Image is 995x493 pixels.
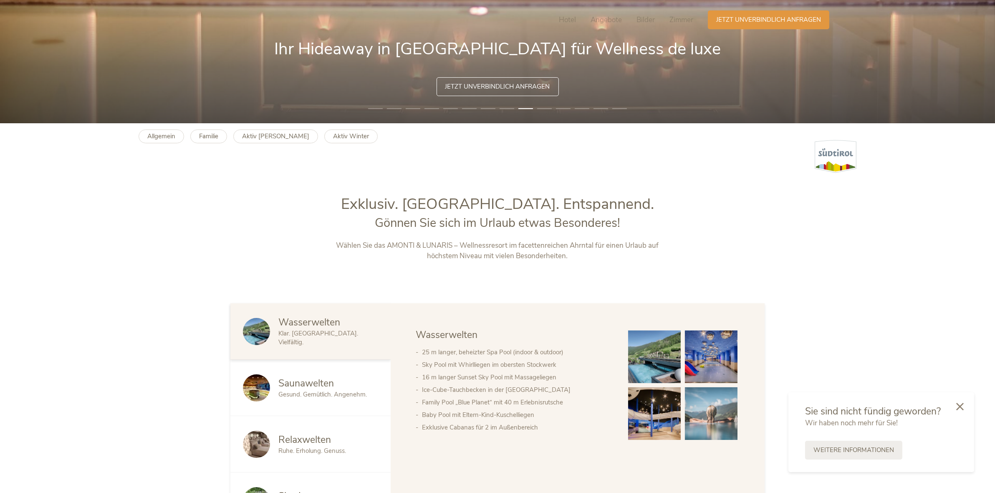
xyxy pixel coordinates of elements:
li: Ice-Cube-Tauchbecken in der [GEOGRAPHIC_DATA] [422,384,611,396]
span: Wasserwelten [278,316,340,329]
li: 16 m langer Sunset Sky Pool mit Massageliegen [422,371,611,384]
span: Weitere Informationen [813,446,894,455]
span: Bilder [636,15,655,25]
p: Wählen Sie das AMONTI & LUNARIS – Wellnessresort im facettenreichen Ahrntal für einen Urlaub auf ... [323,240,672,262]
span: Klar. [GEOGRAPHIC_DATA]. Vielfältig. [278,329,358,346]
span: Gesund. Gemütlich. Angenehm. [278,390,367,399]
span: Wir haben noch mehr für Sie! [805,418,898,428]
li: Sky Pool mit Whirlliegen im obersten Stockwerk [422,358,611,371]
li: Baby Pool mit Eltern-Kind-Kuschelliegen [422,409,611,421]
span: Relaxwelten [278,433,331,446]
span: Sie sind nicht fündig geworden? [805,405,941,418]
span: Hotel [559,15,576,25]
b: Allgemein [147,132,175,140]
span: Exklusiv. [GEOGRAPHIC_DATA]. Entspannend. [341,194,654,214]
span: Gönnen Sie sich im Urlaub etwas Besonderes! [375,215,620,231]
a: Weitere Informationen [805,441,902,460]
li: Family Pool „Blue Planet“ mit 40 m Erlebnisrutsche [422,396,611,409]
span: Wasserwelten [416,328,477,341]
img: Südtirol [815,140,856,173]
li: 25 m langer, beheizter Spa Pool (indoor & outdoor) [422,346,611,358]
b: Aktiv Winter [333,132,369,140]
span: Angebote [591,15,622,25]
span: Saunawelten [278,377,334,390]
span: Zimmer [669,15,693,25]
a: Aktiv [PERSON_NAME] [233,130,318,143]
span: Jetzt unverbindlich anfragen [716,15,821,24]
b: Aktiv [PERSON_NAME] [242,132,309,140]
a: Familie [190,130,227,143]
b: Familie [199,132,218,140]
a: Aktiv Winter [324,130,378,143]
a: Allgemein [139,130,184,143]
li: Exklusive Cabanas für 2 im Außenbereich [422,421,611,434]
span: Jetzt unverbindlich anfragen [445,82,550,91]
span: Ruhe. Erholung. Genuss. [278,447,346,455]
